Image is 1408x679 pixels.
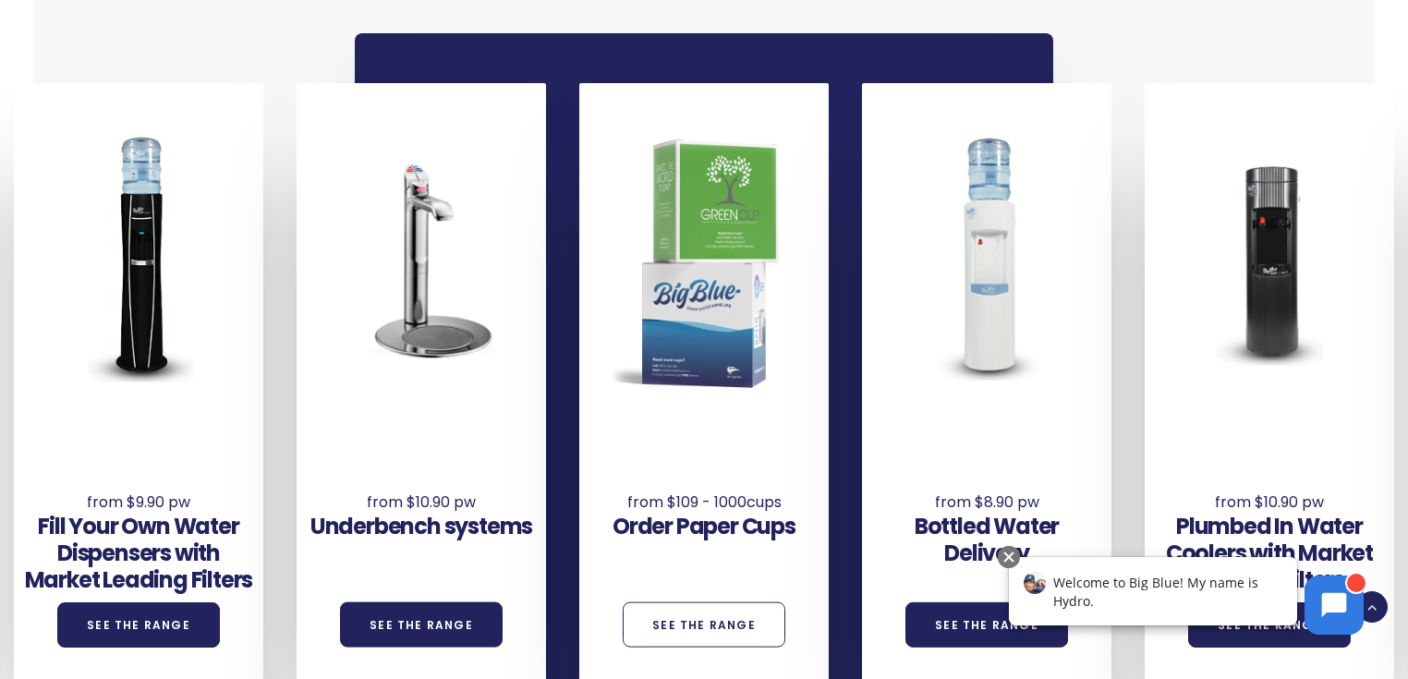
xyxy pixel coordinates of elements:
[623,602,785,648] a: See the Range
[34,30,56,52] img: Avatar
[57,602,220,648] a: See the Range
[340,602,503,648] a: See the Range
[613,511,795,541] a: Order Paper Cups
[915,511,1059,568] a: Bottled Water Delivery
[25,511,253,595] a: Fill Your Own Water Dispensers with Market Leading Filters
[310,511,532,541] a: Underbench systems
[1166,511,1373,595] a: Plumbed In Water Coolers with Market Leading Filters
[905,602,1068,648] a: See the Range
[64,31,269,67] span: Welcome to Big Blue! My name is Hydro.
[989,542,1382,653] iframe: Chatbot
